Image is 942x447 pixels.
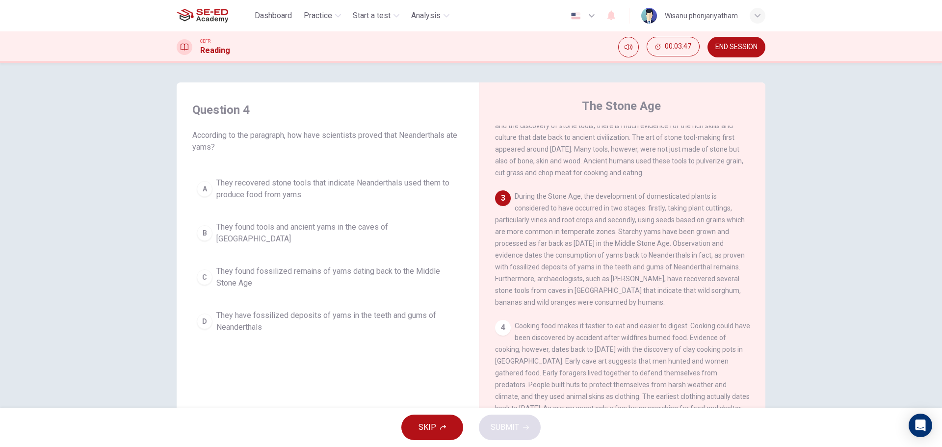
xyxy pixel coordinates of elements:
span: SKIP [419,421,436,434]
span: Start a test [353,10,391,22]
button: END SESSION [707,37,765,57]
div: A [197,181,212,197]
button: Start a test [349,7,403,25]
button: Practice [300,7,345,25]
h1: Reading [200,45,230,56]
span: CEFR [200,38,210,45]
span: They found tools and ancient yams in the caves of [GEOGRAPHIC_DATA] [216,221,459,245]
div: Mute [618,37,639,57]
img: SE-ED Academy logo [177,6,228,26]
span: During the Stone Age, the development of domesticated plants is considered to have occurred in tw... [495,192,745,306]
span: The vast caverns of Lascaux, discovered in [DATE], reveal the earliest human works of art. Along ... [495,98,746,177]
button: SKIP [401,415,463,440]
button: CThey found fossilized remains of yams dating back to the Middle Stone Age [192,261,463,293]
div: Hide [647,37,700,57]
div: C [197,269,212,285]
img: en [570,12,582,20]
button: AThey recovered stone tools that indicate Neanderthals used them to produce food from yams [192,173,463,205]
button: Dashboard [251,7,296,25]
img: Profile picture [641,8,657,24]
div: 4 [495,320,511,336]
a: SE-ED Academy logo [177,6,251,26]
span: 00:03:47 [665,43,691,51]
div: Wisanu phonjariyatham [665,10,738,22]
span: Cooking food makes it tastier to eat and easier to digest. Cooking could have been discovered by ... [495,322,750,436]
div: 3 [495,190,511,206]
span: Analysis [411,10,441,22]
span: Practice [304,10,332,22]
span: Dashboard [255,10,292,22]
div: B [197,225,212,241]
div: D [197,314,212,329]
button: BThey found tools and ancient yams in the caves of [GEOGRAPHIC_DATA] [192,217,463,249]
button: 00:03:47 [647,37,700,56]
div: Open Intercom Messenger [909,414,932,437]
button: Analysis [407,7,453,25]
span: END SESSION [715,43,758,51]
span: They have fossilized deposits of yams in the teeth and gums of Neanderthals [216,310,459,333]
h4: Question 4 [192,102,463,118]
span: They found fossilized remains of yams dating back to the Middle Stone Age [216,265,459,289]
span: According to the paragraph, how have scientists proved that Neanderthals ate yams? [192,130,463,153]
button: DThey have fossilized deposits of yams in the teeth and gums of Neanderthals [192,305,463,338]
h4: The Stone Age [582,98,661,114]
span: They recovered stone tools that indicate Neanderthals used them to produce food from yams [216,177,459,201]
